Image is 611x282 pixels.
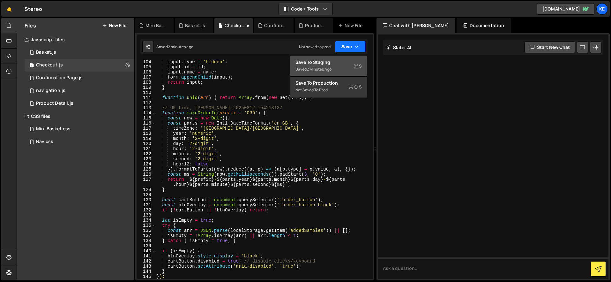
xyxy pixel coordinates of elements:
div: 113 [137,105,155,111]
div: 125 [137,167,155,172]
div: 132 [137,208,155,213]
div: 105 [137,65,155,70]
div: 8215/44666.js [25,46,134,59]
div: Mini Basket.css [145,22,166,29]
div: 109 [137,85,155,90]
div: 130 [137,197,155,202]
div: 128 [137,187,155,192]
h2: Slater AI [386,44,412,50]
div: 110 [137,90,155,95]
a: 🤙 [1,1,17,17]
div: Mini Basket.css [36,126,71,132]
div: Saved [295,65,362,73]
div: Javascript files [17,33,134,46]
div: 123 [137,156,155,162]
div: 104 [137,59,155,65]
button: Code + Tools [279,3,332,15]
button: Save [335,41,366,52]
button: New File [102,23,126,28]
div: 129 [137,192,155,197]
div: 116 [137,121,155,126]
div: 108 [137,80,155,85]
div: Checkout.js [36,62,63,68]
div: 2 minutes ago [168,44,193,50]
div: 119 [137,136,155,141]
div: 8215/46286.css [25,123,134,135]
div: 114 [137,111,155,116]
div: Confirmation Page.js [264,22,286,29]
div: 139 [137,243,155,248]
div: 131 [137,202,155,208]
div: 138 [137,238,155,243]
div: 136 [137,228,155,233]
div: Confirmation Page.js [36,75,83,81]
a: [DOMAIN_NAME] [537,3,594,15]
span: S [349,84,362,90]
div: CSS files [17,110,134,123]
div: 144 [137,269,155,274]
div: 140 [137,248,155,254]
div: 8215/44731.js [25,59,134,72]
div: Product Detail.js [305,22,325,29]
div: navigation.js [36,88,65,94]
button: Save to StagingS Saved2 minutes ago [290,56,367,77]
div: 145 [137,274,155,279]
div: 141 [137,254,155,259]
div: 8215/45082.js [25,72,134,84]
div: Nav.css [36,139,53,145]
button: Start new chat [525,42,575,53]
span: S [354,63,362,69]
div: 122 [137,151,155,156]
div: 2 minutes ago [307,66,332,72]
div: Save to Production [295,80,362,86]
div: New File [338,22,365,29]
div: 112 [137,100,155,105]
div: 133 [137,213,155,218]
div: Basket.js [36,50,56,55]
div: 8215/46114.css [25,135,136,148]
div: 135 [137,223,155,228]
div: Documentation [457,18,510,33]
div: 118 [137,131,155,136]
div: 111 [137,95,155,100]
div: 120 [137,141,155,146]
div: 142 [137,259,155,264]
a: Ke [596,3,608,15]
div: 127 [137,177,155,187]
div: Not saved to prod [299,44,331,50]
div: Saved [156,44,193,50]
div: Product Detail.js [36,101,73,106]
div: 117 [137,126,155,131]
div: 106 [137,70,155,75]
div: Chat with [PERSON_NAME] [376,18,456,33]
div: Basket.js [185,22,205,29]
div: 121 [137,146,155,151]
div: 107 [137,75,155,80]
div: 126 [137,172,155,177]
span: 1 [30,63,34,68]
div: Save to Staging [295,59,362,65]
div: Not saved to prod [295,86,362,94]
div: 137 [137,233,155,238]
h2: Files [25,22,36,29]
div: 8215/44673.js [25,97,134,110]
div: 8215/46113.js [25,84,134,97]
div: Stereo [25,5,42,13]
button: Save to ProductionS Not saved to prod [290,77,367,97]
div: Checkout.js [225,22,245,29]
div: 124 [137,162,155,167]
div: 143 [137,264,155,269]
div: 134 [137,218,155,223]
div: 115 [137,116,155,121]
